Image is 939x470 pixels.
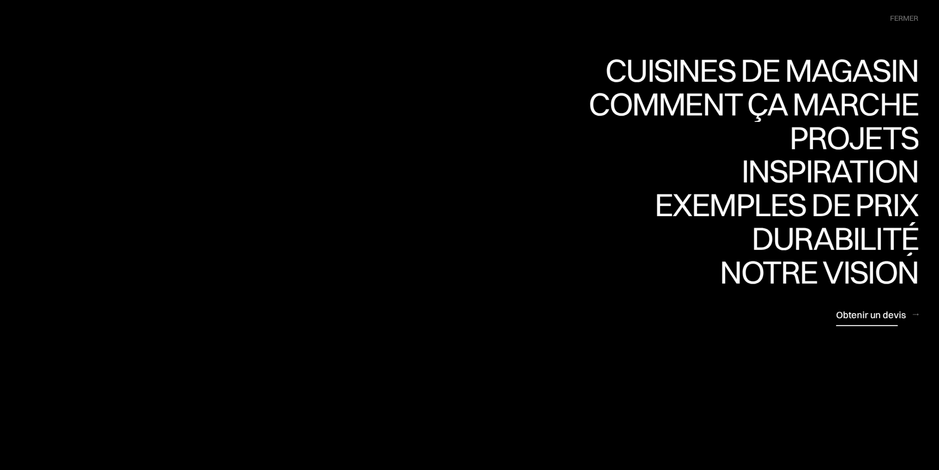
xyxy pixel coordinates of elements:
font: Notre vision [720,252,918,292]
font: Projets [789,117,918,157]
a: InspirationInspiration [728,155,918,188]
div: menu [881,9,918,28]
a: Comment ça marcheComment ça marche [588,88,918,121]
a: ProjetsProjets [789,121,918,155]
font: Exemples de prix [653,214,909,259]
font: Notre vision [712,282,909,327]
font: Durabilité [751,218,918,258]
a: Obtenir un devis [836,303,918,326]
font: Obtenir un devis [836,309,906,320]
font: Inspiration [741,151,918,191]
font: Comment ça marche [588,84,918,124]
font: fermer [890,13,918,23]
font: Cuisines de magasin [603,80,909,125]
font: Cuisines de magasin [605,50,918,90]
font: Inspiration [728,181,909,226]
font: Exemples de prix [654,184,918,224]
a: Notre visionNotre vision [712,256,918,289]
a: DurabilitéDurabilité [745,222,918,256]
font: Durabilité [745,248,909,293]
font: Projets [794,147,909,193]
a: Exemples de prixExemples de prix [653,188,918,222]
a: Cuisines de magasinCuisines de magasin [603,54,918,88]
font: Comment ça marche [589,114,909,159]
